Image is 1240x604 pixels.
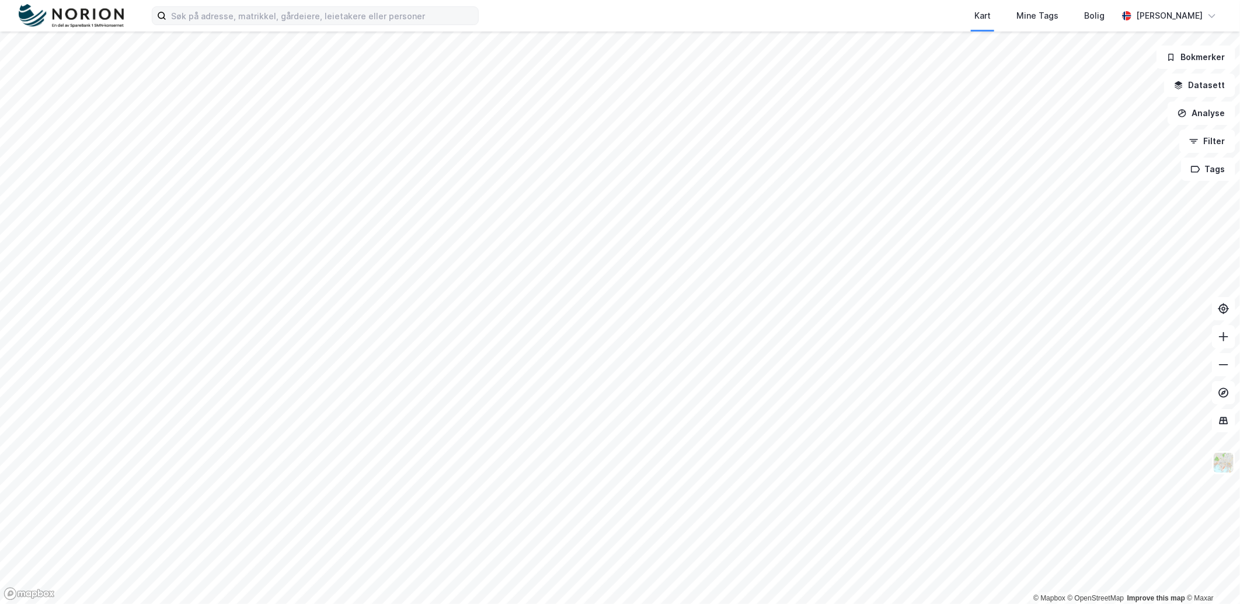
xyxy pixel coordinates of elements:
a: Mapbox homepage [4,587,55,600]
button: Tags [1181,158,1235,181]
input: Søk på adresse, matrikkel, gårdeiere, leietakere eller personer [166,7,478,25]
a: OpenStreetMap [1068,594,1124,602]
img: norion-logo.80e7a08dc31c2e691866.png [19,4,124,28]
button: Datasett [1164,74,1235,97]
a: Improve this map [1127,594,1185,602]
div: Kontrollprogram for chat [1182,548,1240,604]
img: Z [1213,452,1235,474]
a: Mapbox [1033,594,1065,602]
div: [PERSON_NAME] [1136,9,1203,23]
button: Filter [1179,130,1235,153]
div: Bolig [1084,9,1105,23]
iframe: Chat Widget [1182,548,1240,604]
div: Mine Tags [1016,9,1058,23]
button: Analyse [1168,102,1235,125]
button: Bokmerker [1157,46,1235,69]
div: Kart [974,9,991,23]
